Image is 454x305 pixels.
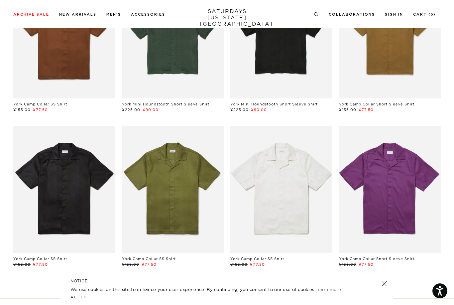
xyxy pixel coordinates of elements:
span: ¥77.50 [142,262,157,267]
span: ¥155.00 [13,107,31,112]
a: York Camp Collar Short Sleeve Shirt [339,102,414,106]
span: ¥155.00 [339,107,356,112]
a: York Camp Collar SS Shirt [13,102,67,106]
a: Collaborations [329,13,375,16]
a: York Mini Houndstooth Short Sleeve Shirt [230,102,318,106]
a: York Camp Collar SS Shirt [122,256,176,261]
a: York Camp Collar SS Shirt [230,256,284,261]
a: York Mini Houndstooth Short Sleeve Shirt [122,102,209,106]
a: Cart (0) [413,13,436,16]
a: Archive Sale [13,13,49,16]
h5: NOTICE [70,278,384,284]
a: Sign In [385,13,403,16]
a: Men's [106,13,121,16]
span: ¥77.50 [33,107,48,112]
span: ¥77.50 [250,262,265,267]
span: ¥77.50 [359,262,374,267]
p: We use cookies on this site to enhance your user experience. By continuing, you consent to our us... [70,286,360,293]
span: ¥77.50 [33,262,48,267]
span: ¥90.00 [251,107,267,112]
a: SATURDAYS[US_STATE][GEOGRAPHIC_DATA] [200,8,255,27]
span: ¥225.00 [230,107,249,112]
span: ¥155.00 [339,262,356,267]
span: ¥155.00 [122,262,139,267]
span: ¥155.00 [230,262,248,267]
a: York Camp Collar SS Shirt [13,256,67,261]
a: Accept [70,295,90,299]
a: Learn more [315,287,341,292]
span: ¥225.00 [122,107,140,112]
a: Accessories [131,13,165,16]
span: ¥77.50 [359,107,374,112]
span: ¥90.00 [143,107,159,112]
a: York Camp Collar Short Sleeve Shirt [339,256,414,261]
span: ¥155.00 [13,262,31,267]
a: New Arrivals [59,13,96,16]
small: 0 [431,13,433,16]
